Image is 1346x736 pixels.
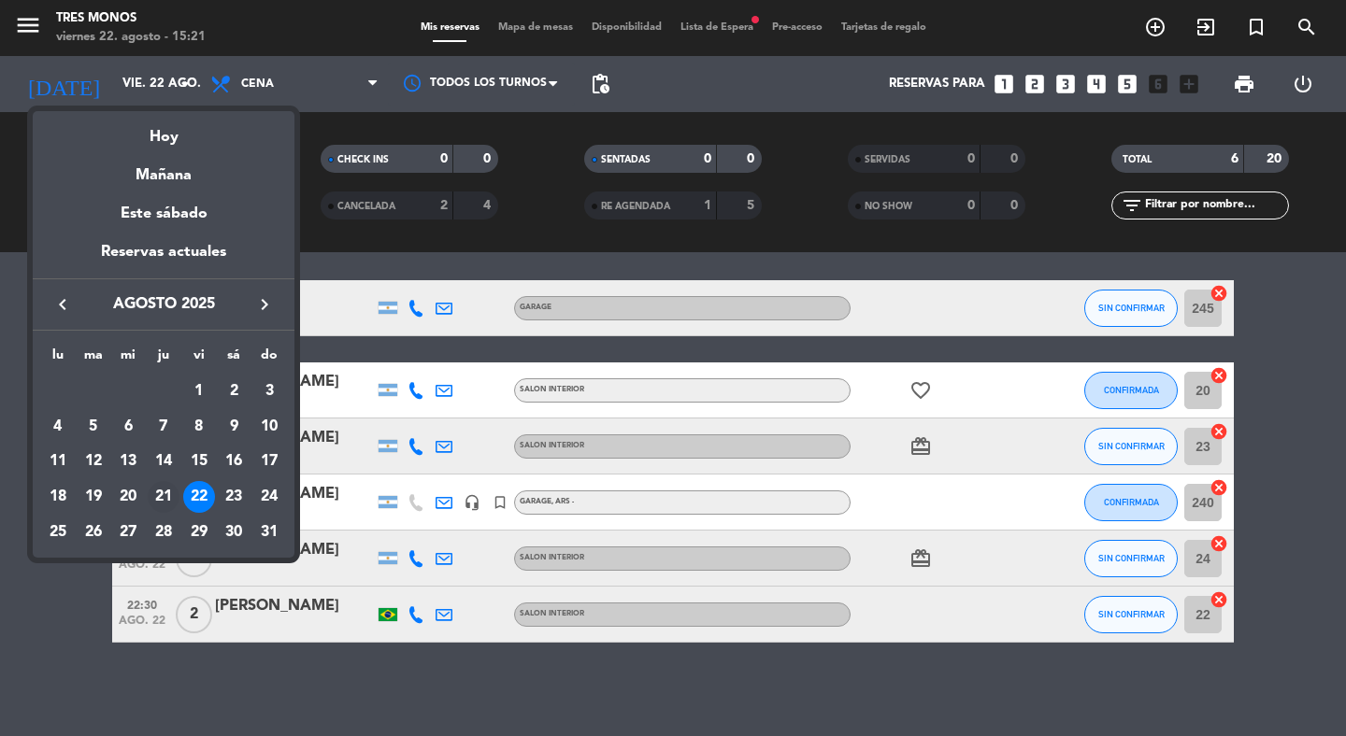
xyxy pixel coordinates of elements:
div: 14 [148,446,179,477]
div: Reservas actuales [33,240,294,278]
td: 21 de agosto de 2025 [146,479,181,515]
td: 29 de agosto de 2025 [181,515,217,550]
div: 25 [42,517,74,548]
div: 28 [148,517,179,548]
div: 8 [183,411,215,443]
td: 8 de agosto de 2025 [181,409,217,445]
div: Mañana [33,149,294,188]
td: AGO. [40,374,181,409]
div: 10 [253,411,285,443]
div: 7 [148,411,179,443]
div: 2 [218,375,250,407]
div: Este sábado [33,188,294,240]
th: jueves [146,345,181,374]
div: 22 [183,481,215,513]
i: keyboard_arrow_left [51,293,74,316]
div: 26 [78,517,109,548]
div: 4 [42,411,74,443]
td: 10 de agosto de 2025 [251,409,287,445]
td: 23 de agosto de 2025 [217,479,252,515]
td: 26 de agosto de 2025 [76,515,111,550]
div: 20 [112,481,144,513]
div: 24 [253,481,285,513]
div: 3 [253,375,285,407]
th: martes [76,345,111,374]
td: 1 de agosto de 2025 [181,374,217,409]
div: 29 [183,517,215,548]
th: sábado [217,345,252,374]
td: 22 de agosto de 2025 [181,479,217,515]
td: 5 de agosto de 2025 [76,409,111,445]
div: 23 [218,481,250,513]
td: 9 de agosto de 2025 [217,409,252,445]
div: 11 [42,446,74,477]
div: 16 [218,446,250,477]
div: 1 [183,375,215,407]
div: 18 [42,481,74,513]
div: 31 [253,517,285,548]
div: 9 [218,411,250,443]
td: 16 de agosto de 2025 [217,445,252,480]
div: 30 [218,517,250,548]
td: 31 de agosto de 2025 [251,515,287,550]
td: 19 de agosto de 2025 [76,479,111,515]
div: Hoy [33,111,294,149]
div: 13 [112,446,144,477]
th: miércoles [110,345,146,374]
i: keyboard_arrow_right [253,293,276,316]
td: 15 de agosto de 2025 [181,445,217,480]
td: 7 de agosto de 2025 [146,409,181,445]
td: 24 de agosto de 2025 [251,479,287,515]
td: 4 de agosto de 2025 [40,409,76,445]
div: 15 [183,446,215,477]
th: lunes [40,345,76,374]
td: 17 de agosto de 2025 [251,445,287,480]
button: keyboard_arrow_right [248,292,281,317]
td: 11 de agosto de 2025 [40,445,76,480]
div: 5 [78,411,109,443]
div: 17 [253,446,285,477]
td: 13 de agosto de 2025 [110,445,146,480]
td: 3 de agosto de 2025 [251,374,287,409]
td: 30 de agosto de 2025 [217,515,252,550]
td: 2 de agosto de 2025 [217,374,252,409]
button: keyboard_arrow_left [46,292,79,317]
td: 28 de agosto de 2025 [146,515,181,550]
td: 18 de agosto de 2025 [40,479,76,515]
span: agosto 2025 [79,292,248,317]
th: domingo [251,345,287,374]
th: viernes [181,345,217,374]
div: 27 [112,517,144,548]
td: 14 de agosto de 2025 [146,445,181,480]
div: 12 [78,446,109,477]
td: 12 de agosto de 2025 [76,445,111,480]
td: 25 de agosto de 2025 [40,515,76,550]
td: 6 de agosto de 2025 [110,409,146,445]
div: 21 [148,481,179,513]
td: 20 de agosto de 2025 [110,479,146,515]
div: 6 [112,411,144,443]
td: 27 de agosto de 2025 [110,515,146,550]
div: 19 [78,481,109,513]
